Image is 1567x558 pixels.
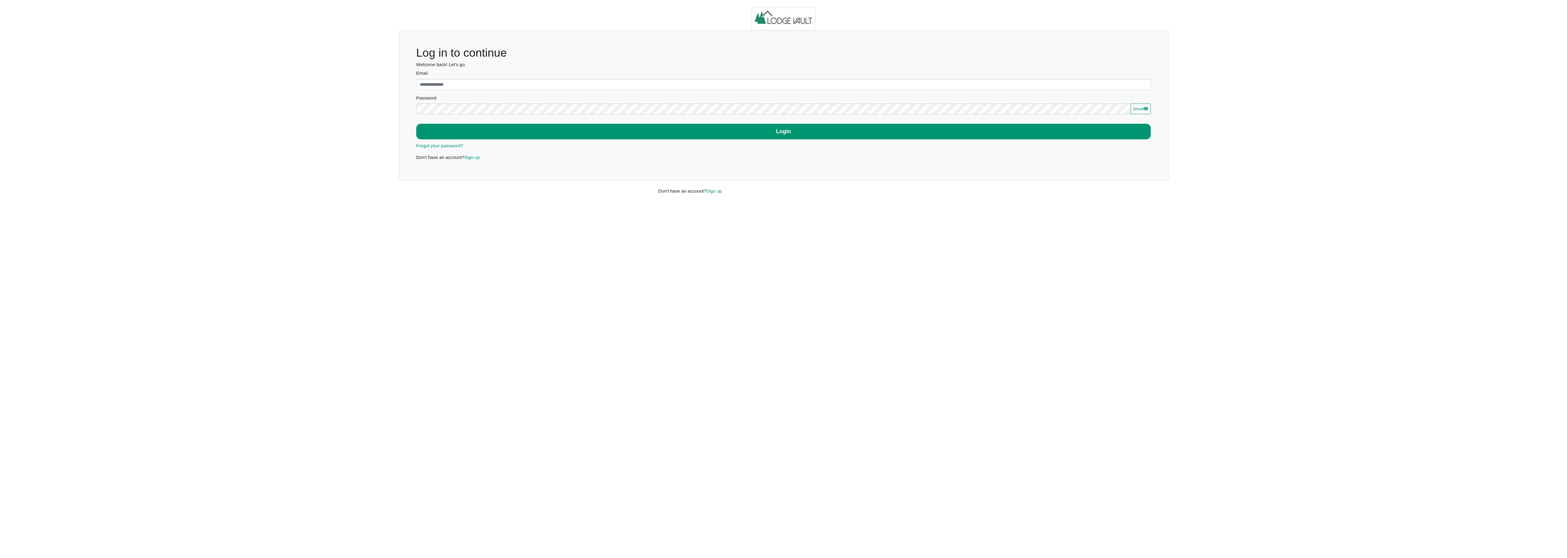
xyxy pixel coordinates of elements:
[416,143,463,148] a: Forgot your password?
[1131,104,1151,115] button: Showeye fill
[416,62,1151,67] h6: Welcome back! Let's go.
[1143,106,1148,111] svg: eye fill
[464,155,480,160] a: Sign up
[751,7,816,31] img: logo.2b93711c.jpg
[416,95,1151,104] legend: Password
[776,128,791,134] b: Login
[416,154,1151,161] p: Don't have an account?
[416,46,1151,60] h1: Log in to continue
[706,188,722,194] a: Sign up
[654,181,913,194] div: Don't have an account?
[416,124,1151,139] button: Login
[416,70,1151,77] label: Email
